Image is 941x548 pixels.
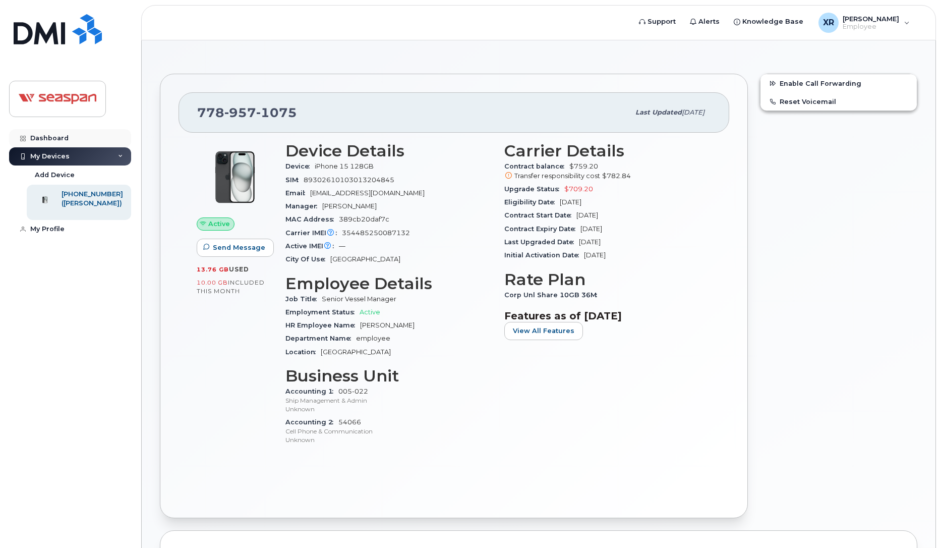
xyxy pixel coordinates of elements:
h3: Features as of [DATE] [504,310,711,322]
span: [DATE] [682,108,704,116]
span: Last updated [635,108,682,116]
span: [DATE] [580,225,602,233]
span: $709.20 [564,185,593,193]
span: Active IMEI [285,242,339,250]
span: 005-022 [285,388,492,414]
span: MAC Address [285,215,339,223]
span: $782.84 [602,172,631,180]
span: City Of Use [285,255,330,263]
span: Department Name [285,335,356,342]
span: Accounting 2 [285,418,338,426]
span: — [339,242,345,250]
h3: Rate Plan [504,270,711,289]
span: [GEOGRAPHIC_DATA] [330,255,400,263]
span: View All Features [513,326,574,336]
span: Accounting 1 [285,388,338,395]
span: 389cb20daf7c [339,215,389,223]
span: HR Employee Name [285,321,360,329]
p: Unknown [285,435,492,444]
span: Contract balance [504,162,569,170]
button: Enable Call Forwarding [760,74,917,92]
img: iPhone_15_Black.png [205,147,265,207]
span: [DATE] [579,238,601,246]
span: Employment Status [285,308,360,316]
span: Contract Expiry Date [504,225,580,233]
span: Enable Call Forwarding [780,80,861,87]
span: used [229,265,249,273]
h3: Carrier Details [504,142,711,160]
span: Job Title [285,295,322,303]
span: 957 [224,105,256,120]
span: included this month [197,279,265,295]
span: Location [285,348,321,356]
p: Cell Phone & Communication [285,427,492,435]
span: [DATE] [576,211,598,219]
span: Email [285,189,310,197]
span: [DATE] [560,198,581,206]
p: Unknown [285,405,492,413]
span: Corp Unl Share 10GB 36M [504,291,602,299]
span: Contract Start Date [504,211,576,219]
h3: Device Details [285,142,492,160]
span: 89302610103013204845 [304,176,394,184]
h3: Business Unit [285,367,492,385]
span: employee [356,335,390,342]
span: Eligibility Date [504,198,560,206]
span: [EMAIL_ADDRESS][DOMAIN_NAME] [310,189,425,197]
span: [DATE] [584,251,606,259]
button: Send Message [197,239,274,257]
span: Carrier IMEI [285,229,342,237]
span: Active [360,308,380,316]
span: Last Upgraded Date [504,238,579,246]
span: 13.76 GB [197,266,229,273]
button: View All Features [504,322,583,340]
span: [PERSON_NAME] [322,202,377,210]
span: Transfer responsibility cost [514,172,600,180]
span: $759.20 [504,162,711,181]
span: 354485250087132 [342,229,410,237]
span: 1075 [256,105,297,120]
span: SIM [285,176,304,184]
span: [PERSON_NAME] [360,321,415,329]
span: 778 [197,105,297,120]
span: [GEOGRAPHIC_DATA] [321,348,391,356]
span: Send Message [213,243,265,252]
p: Ship Management & Admin [285,396,492,405]
h3: Employee Details [285,275,492,293]
span: Senior Vessel Manager [322,295,396,303]
span: 54066 [285,418,492,445]
span: Device [285,162,315,170]
span: Initial Activation Date [504,251,584,259]
span: Active [208,219,230,229]
span: 10.00 GB [197,279,228,286]
span: Upgrade Status [504,185,564,193]
button: Reset Voicemail [760,92,917,111]
span: iPhone 15 128GB [315,162,374,170]
span: Manager [285,202,322,210]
